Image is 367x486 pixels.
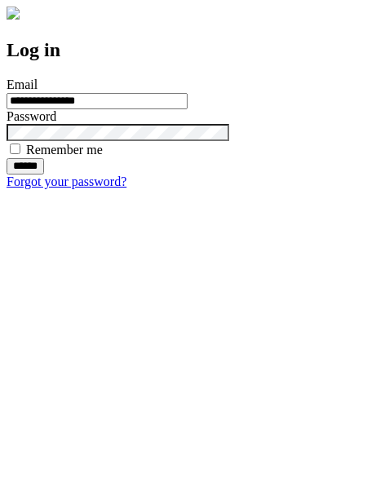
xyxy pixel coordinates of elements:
[7,109,56,123] label: Password
[7,77,38,91] label: Email
[7,39,360,61] h2: Log in
[7,175,126,188] a: Forgot your password?
[26,143,103,157] label: Remember me
[7,7,20,20] img: logo-4e3dc11c47720685a147b03b5a06dd966a58ff35d612b21f08c02c0306f2b779.png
